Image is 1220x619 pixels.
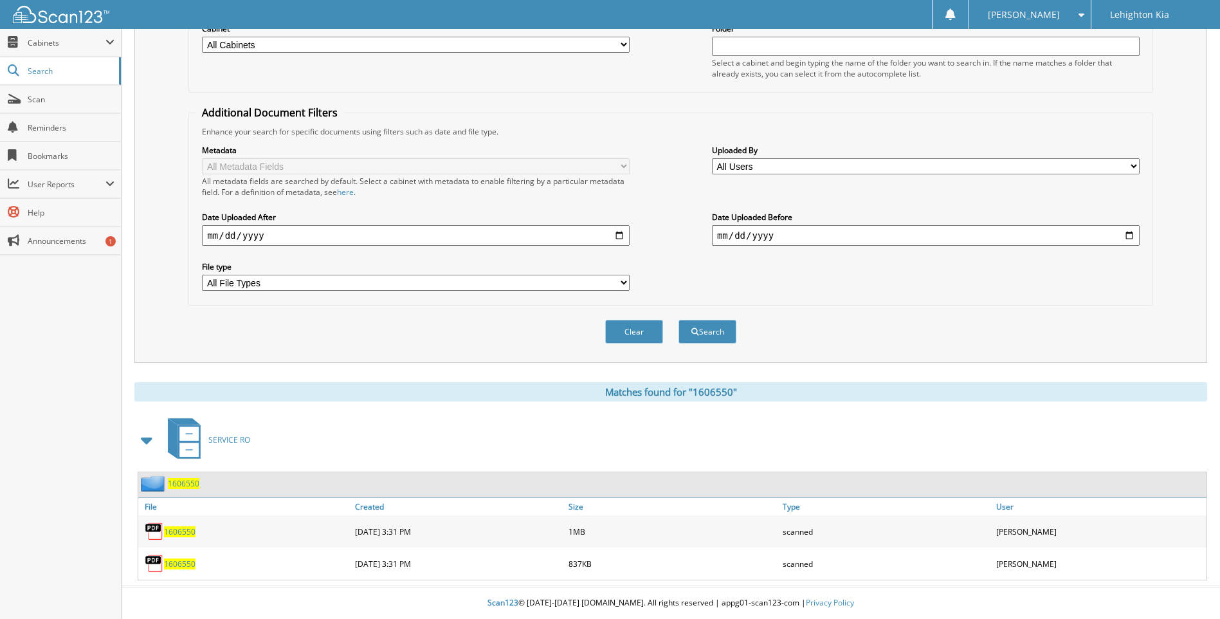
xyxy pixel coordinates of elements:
span: Reminders [28,122,114,133]
span: [PERSON_NAME] [988,11,1060,19]
span: User Reports [28,179,105,190]
a: here [337,187,354,198]
div: All metadata fields are searched by default. Select a cabinet with metadata to enable filtering b... [202,176,630,198]
span: Help [28,207,114,218]
label: File type [202,261,630,272]
span: Scan [28,94,114,105]
a: Type [779,498,993,515]
span: Lehighton Kia [1110,11,1169,19]
div: [DATE] 3:31 PM [352,519,565,544]
a: 1606550 [168,478,199,489]
a: File [138,498,352,515]
div: scanned [779,551,993,577]
label: Date Uploaded After [202,212,630,223]
div: [DATE] 3:31 PM [352,551,565,577]
label: Date Uploaded Before [712,212,1140,223]
span: Search [28,66,113,77]
div: [PERSON_NAME] [993,551,1206,577]
a: Privacy Policy [806,597,854,608]
div: 1MB [565,519,779,544]
label: Metadata [202,145,630,156]
span: SERVICE RO [208,434,250,445]
button: Search [678,320,736,344]
div: 837KB [565,551,779,577]
div: Enhance your search for specific documents using filters such as date and file type. [196,126,1145,137]
a: Size [565,498,779,515]
input: end [712,225,1140,246]
img: scan123-logo-white.svg [13,6,109,23]
div: 1 [105,236,116,246]
a: Created [352,498,565,515]
a: User [993,498,1206,515]
span: Announcements [28,236,114,246]
label: Uploaded By [712,145,1140,156]
span: Scan123 [487,597,518,608]
div: scanned [779,519,993,544]
legend: Additional Document Filters [196,106,344,120]
span: Cabinets [28,37,105,48]
div: [PERSON_NAME] [993,519,1206,544]
div: Select a cabinet and begin typing the name of the folder you want to search in. If the name match... [712,57,1140,79]
a: 1606550 [164,526,196,537]
button: Clear [605,320,663,344]
div: © [DATE]-[DATE] [DOMAIN_NAME]. All rights reserved | appg01-scan123-com | [122,587,1220,619]
span: Bookmarks [28,151,114,162]
div: Matches found for "1606550" [134,382,1207,402]
img: folder2.png [141,476,168,492]
input: start [202,225,630,246]
a: 1606550 [164,559,196,569]
img: PDF.png [145,554,164,573]
a: SERVICE RO [160,414,250,465]
img: PDF.png [145,522,164,541]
